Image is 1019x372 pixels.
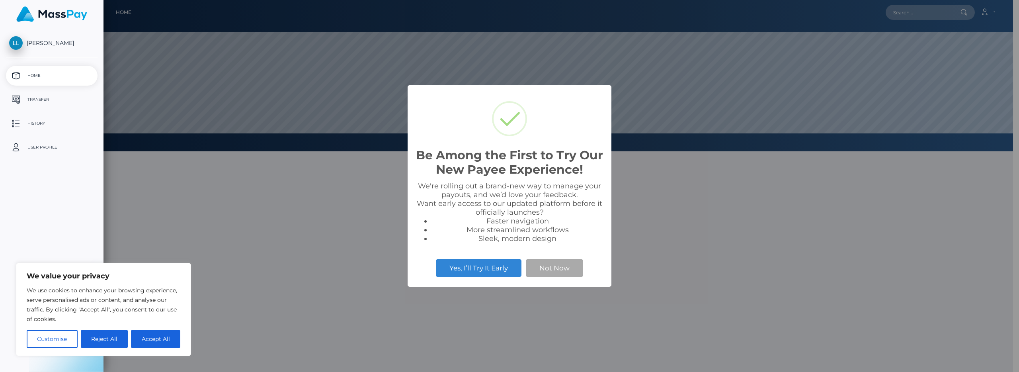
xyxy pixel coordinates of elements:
p: We value your privacy [27,271,180,281]
div: We're rolling out a brand-new way to manage your payouts, and we’d love your feedback. Want early... [416,182,603,243]
li: Faster navigation [431,217,603,225]
p: Transfer [9,94,94,106]
button: Reject All [81,330,128,348]
button: Accept All [131,330,180,348]
button: Not Now [526,259,583,277]
img: MassPay [16,6,87,22]
button: Customise [27,330,78,348]
div: We value your privacy [16,263,191,356]
p: User Profile [9,141,94,153]
span: [PERSON_NAME] [6,39,98,47]
p: Home [9,70,94,82]
h2: Be Among the First to Try Our New Payee Experience! [416,148,603,177]
li: More streamlined workflows [431,225,603,234]
p: History [9,117,94,129]
button: Yes, I’ll Try It Early [436,259,521,277]
li: Sleek, modern design [431,234,603,243]
p: We use cookies to enhance your browsing experience, serve personalised ads or content, and analys... [27,286,180,324]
